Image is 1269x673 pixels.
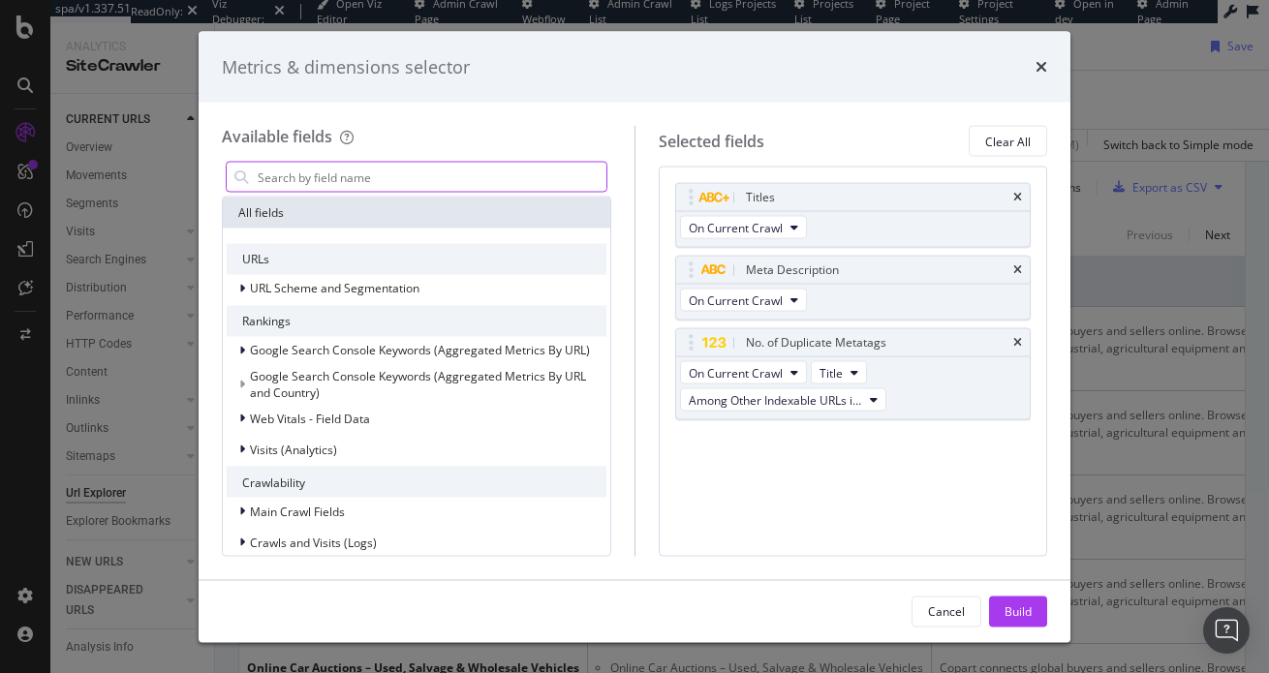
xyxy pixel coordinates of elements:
div: Titles [746,188,775,207]
span: Crawls and Visits (Logs) [250,534,377,550]
div: Metrics & dimensions selector [222,54,470,79]
div: Meta Description [746,260,839,280]
span: Title [820,364,843,381]
span: Among Other Indexable URLs in Same Zone [689,391,862,408]
button: Title [811,361,867,384]
div: TitlestimesOn Current Crawl [675,183,1032,248]
div: times [1036,54,1047,79]
div: Clear All [985,133,1031,149]
button: Cancel [912,596,981,627]
span: On Current Crawl [689,364,783,381]
div: modal [199,31,1070,642]
div: URLs [227,244,606,275]
div: times [1013,337,1022,349]
button: Clear All [969,126,1047,157]
div: times [1013,264,1022,276]
div: No. of Duplicate Metatags [746,333,886,352]
div: Crawlability [227,467,606,498]
span: On Current Crawl [689,291,783,308]
span: URL Scheme and Segmentation [250,280,419,296]
div: Cancel [928,602,965,619]
span: Web Vitals - Field Data [250,410,370,426]
span: Google Search Console Keywords (Aggregated Metrics By URL) [250,342,590,358]
div: Meta DescriptiontimesOn Current Crawl [675,256,1032,321]
div: times [1013,192,1022,203]
button: On Current Crawl [680,289,807,312]
button: Among Other Indexable URLs in Same Zone [680,388,886,412]
div: No. of Duplicate MetatagstimesOn Current CrawlTitleAmong Other Indexable URLs in Same Zone [675,328,1032,420]
span: Main Crawl Fields [250,503,345,519]
button: On Current Crawl [680,361,807,384]
div: This group is disabled [227,368,606,401]
div: Open Intercom Messenger [1203,607,1250,654]
input: Search by field name [256,163,606,192]
div: Rankings [227,306,606,337]
div: Selected fields [659,130,764,152]
div: Build [1005,602,1032,619]
button: On Current Crawl [680,216,807,239]
span: Visits (Analytics) [250,441,337,457]
button: Build [989,596,1047,627]
div: Available fields [222,126,332,147]
div: All fields [223,198,610,229]
span: On Current Crawl [689,219,783,235]
span: Google Search Console Keywords (Aggregated Metrics By URL and Country) [250,368,586,401]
